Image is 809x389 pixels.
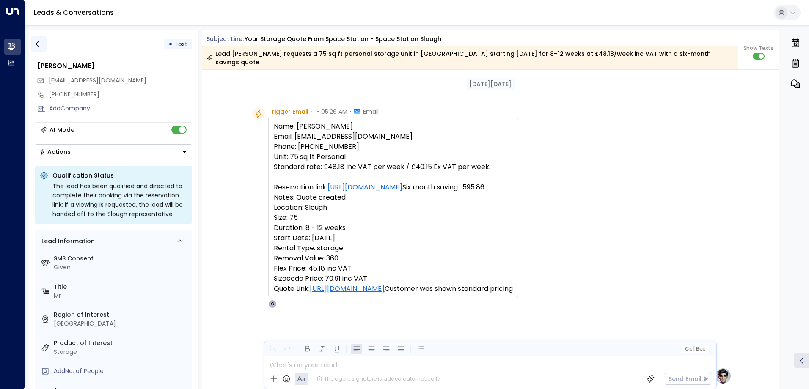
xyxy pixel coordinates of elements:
[681,345,708,353] button: Cc|Bcc
[54,319,189,328] div: [GEOGRAPHIC_DATA]
[54,310,189,319] label: Region of Interest
[54,367,189,375] div: AddNo. of People
[206,35,244,43] span: Subject Line:
[466,78,515,90] div: [DATE][DATE]
[363,107,379,116] span: Email
[267,344,278,354] button: Undo
[268,300,277,308] div: O
[52,171,187,180] p: Qualification Status
[316,375,440,383] div: The agent signature is added automatically
[54,282,189,291] label: Title
[245,35,441,44] div: Your storage quote from Space Station - Space Station Slough
[176,40,187,48] span: Lost
[49,104,192,113] div: AddCompany
[168,36,173,52] div: •
[317,107,319,116] span: •
[54,291,189,300] div: Mr
[274,121,513,294] pre: Name: [PERSON_NAME] Email: [EMAIL_ADDRESS][DOMAIN_NAME] Phone: [PHONE_NUMBER] Unit: 75 sq ft Pers...
[34,8,114,17] a: Leads & Conversations
[37,61,192,71] div: [PERSON_NAME]
[54,263,189,272] div: Given
[49,76,146,85] span: [EMAIL_ADDRESS][DOMAIN_NAME]
[39,237,95,246] div: Lead Information
[268,107,308,116] span: Trigger Email
[693,346,695,352] span: |
[49,90,192,99] div: [PHONE_NUMBER]
[327,182,402,192] a: [URL][DOMAIN_NAME]
[35,144,192,159] button: Actions
[54,339,189,348] label: Product of Interest
[54,348,189,356] div: Storage
[311,107,313,116] span: •
[321,107,347,116] span: 05:26 AM
[743,44,773,52] span: Show Texts
[39,148,71,156] div: Actions
[282,344,292,354] button: Redo
[349,107,352,116] span: •
[715,367,732,384] img: profile-logo.png
[52,181,187,219] div: The lead has been qualified and directed to complete their booking via the reservation link; if a...
[35,144,192,159] div: Button group with a nested menu
[54,254,189,263] label: SMS Consent
[49,76,146,85] span: dr.danielslattery@gmail.com
[685,346,705,352] span: Cc Bcc
[310,284,385,294] a: [URL][DOMAIN_NAME]
[206,49,733,66] div: Lead [PERSON_NAME] requests a 75 sq ft personal storage unit in [GEOGRAPHIC_DATA] starting [DATE]...
[50,126,74,134] div: AI Mode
